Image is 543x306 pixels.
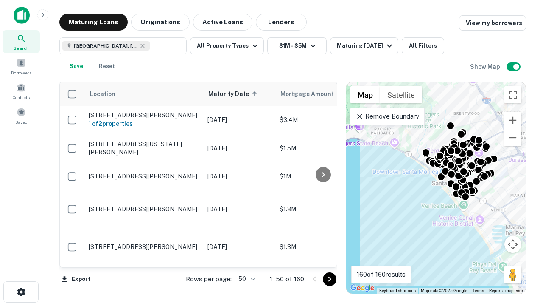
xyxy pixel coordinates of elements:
th: Maturity Date [203,82,275,106]
p: [DATE] [207,172,271,181]
button: Toggle fullscreen view [504,86,521,103]
img: capitalize-icon.png [14,7,30,24]
button: Maturing [DATE] [330,37,398,54]
h6: Show Map [470,62,501,71]
p: Remove Boundary [355,111,419,122]
p: [STREET_ADDRESS][PERSON_NAME] [89,243,199,251]
button: Lenders [256,14,307,31]
p: Rows per page: [186,274,232,284]
a: Borrowers [3,55,40,78]
p: $3.4M [280,115,364,125]
button: Show street map [350,86,380,103]
a: Saved [3,104,40,127]
button: Originations [131,14,190,31]
p: [STREET_ADDRESS][PERSON_NAME] [89,205,199,213]
th: Mortgage Amount [275,82,369,106]
p: [DATE] [207,204,271,214]
span: Location [90,89,115,99]
span: Mortgage Amount [280,89,345,99]
p: [DATE] [207,242,271,252]
p: [STREET_ADDRESS][PERSON_NAME] [89,173,199,180]
h6: 1 of 2 properties [89,119,199,128]
button: Export [59,273,92,286]
p: [STREET_ADDRESS][PERSON_NAME] [89,111,199,119]
img: Google [348,283,376,294]
button: All Property Types [190,37,264,54]
a: Search [3,30,40,53]
button: $1M - $5M [267,37,327,54]
button: Maturing Loans [59,14,128,31]
span: Saved [15,119,28,125]
span: Map data ©2025 Google [421,288,467,293]
p: [DATE] [207,115,271,125]
a: View my borrowers [459,15,526,31]
button: Keyboard shortcuts [379,288,416,294]
div: Maturing [DATE] [337,41,395,51]
button: Save your search to get updates of matches that match your search criteria. [63,58,90,75]
button: All Filters [402,37,444,54]
button: Go to next page [323,272,336,286]
p: [STREET_ADDRESS][US_STATE][PERSON_NAME] [89,140,199,156]
iframe: Chat Widget [501,238,543,279]
p: $1.3M [280,242,364,252]
span: Search [14,45,29,51]
span: Borrowers [11,69,31,76]
a: Terms (opens in new tab) [472,288,484,293]
p: $1.5M [280,144,364,153]
div: 50 [235,273,256,285]
button: Show satellite imagery [380,86,422,103]
button: Zoom out [504,129,521,146]
p: $1.8M [280,204,364,214]
span: Contacts [13,94,30,101]
button: Zoom in [504,112,521,129]
th: Location [84,82,203,106]
span: Maturity Date [208,89,260,99]
a: Open this area in Google Maps (opens a new window) [348,283,376,294]
a: Contacts [3,79,40,102]
p: $1M [280,172,364,181]
p: [DATE] [207,144,271,153]
p: 1–50 of 160 [270,274,304,284]
button: Reset [93,58,120,75]
span: [GEOGRAPHIC_DATA], [GEOGRAPHIC_DATA], [GEOGRAPHIC_DATA] [74,42,137,50]
div: 0 0 [346,82,526,294]
a: Report a map error [489,288,523,293]
button: Active Loans [193,14,252,31]
button: Map camera controls [504,236,521,253]
p: 160 of 160 results [357,269,406,280]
